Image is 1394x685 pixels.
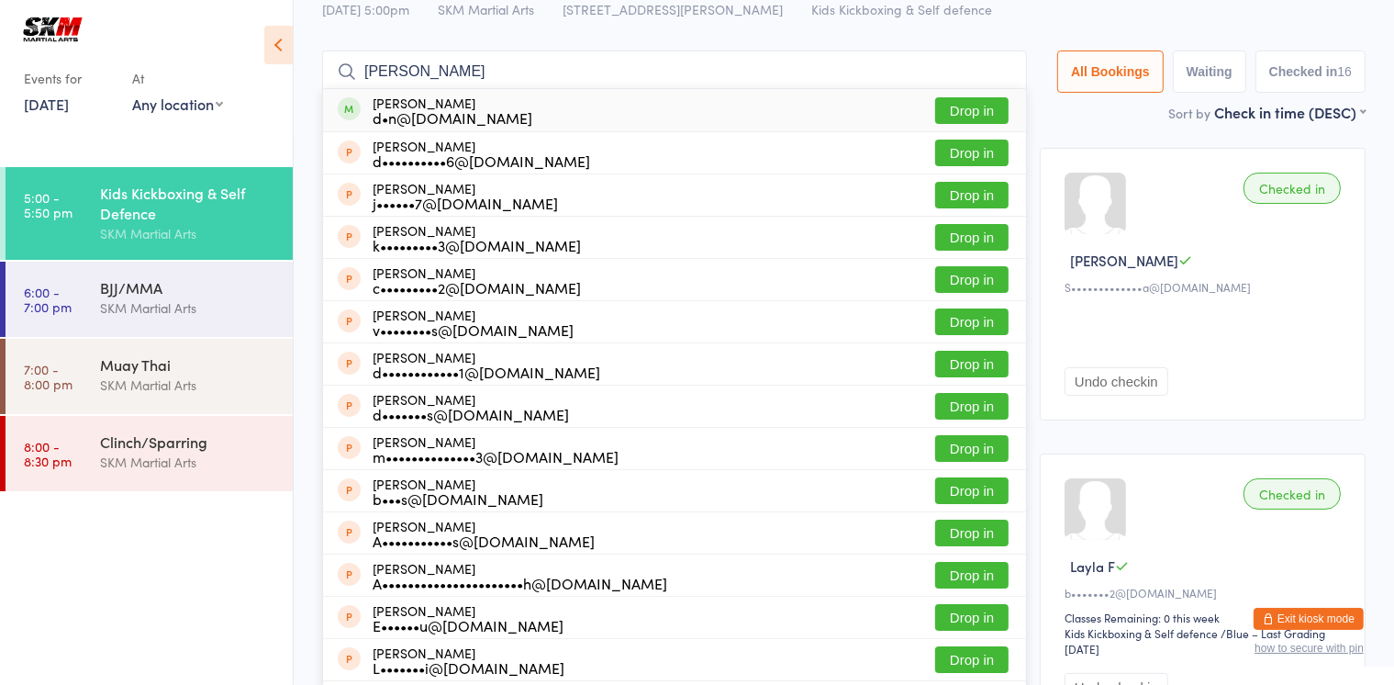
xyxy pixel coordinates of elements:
[935,520,1009,546] button: Drop in
[935,97,1009,124] button: Drop in
[132,63,223,94] div: At
[373,350,600,379] div: [PERSON_NAME]
[935,604,1009,631] button: Drop in
[935,562,1009,589] button: Drop in
[1243,478,1341,510] div: Checked in
[373,646,564,675] div: [PERSON_NAME]
[100,277,277,298] div: BJJ/MMA
[935,351,1009,377] button: Drop in
[1070,556,1115,576] span: Layla F
[24,285,72,314] time: 6:00 - 7:00 pm
[373,322,574,337] div: v••••••••s@[DOMAIN_NAME]
[100,452,277,473] div: SKM Martial Arts
[100,432,277,452] div: Clinch/Sparring
[132,94,223,114] div: Any location
[6,339,293,414] a: 7:00 -8:00 pmMuay ThaiSKM Martial Arts
[373,477,543,506] div: [PERSON_NAME]
[1070,251,1178,270] span: [PERSON_NAME]
[18,14,87,45] img: SKM Martial Arts
[373,491,543,506] div: b•••s@[DOMAIN_NAME]
[373,308,574,337] div: [PERSON_NAME]
[373,660,564,675] div: L•••••••i@[DOMAIN_NAME]
[100,298,277,319] div: SKM Martial Arts
[24,94,69,114] a: [DATE]
[1337,64,1352,79] div: 16
[373,153,590,168] div: d••••••••••6@[DOMAIN_NAME]
[1173,51,1246,93] button: Waiting
[373,603,563,633] div: [PERSON_NAME]
[1057,51,1164,93] button: All Bookings
[100,223,277,244] div: SKM Martial Arts
[1065,367,1168,396] button: Undo checkin
[1065,625,1218,641] div: Kids Kickboxing & Self defence
[100,375,277,396] div: SKM Martial Arts
[935,309,1009,335] button: Drop in
[1168,104,1210,122] label: Sort by
[373,196,558,210] div: j••••••7@[DOMAIN_NAME]
[935,435,1009,462] button: Drop in
[935,477,1009,504] button: Drop in
[373,618,563,633] div: E••••••u@[DOMAIN_NAME]
[1254,608,1364,630] button: Exit kiosk mode
[1214,102,1366,122] div: Check in time (DESC)
[24,439,72,468] time: 8:00 - 8:30 pm
[935,140,1009,166] button: Drop in
[373,519,595,548] div: [PERSON_NAME]
[373,561,667,590] div: [PERSON_NAME]
[373,110,532,125] div: d•n@[DOMAIN_NAME]
[373,238,581,253] div: k•••••••••3@[DOMAIN_NAME]
[6,167,293,260] a: 5:00 -5:50 pmKids Kickboxing & Self DefenceSKM Martial Arts
[24,362,72,391] time: 7:00 - 8:00 pm
[373,181,558,210] div: [PERSON_NAME]
[373,434,619,464] div: [PERSON_NAME]
[373,407,569,421] div: d•••••••s@[DOMAIN_NAME]
[1243,173,1341,204] div: Checked in
[1255,642,1364,655] button: how to secure with pin
[373,223,581,253] div: [PERSON_NAME]
[373,280,581,295] div: c•••••••••2@[DOMAIN_NAME]
[1065,610,1346,625] div: Classes Remaining: 0 this week
[373,533,595,548] div: A•••••••••••s@[DOMAIN_NAME]
[373,449,619,464] div: m••••••••••••••3@[DOMAIN_NAME]
[935,393,1009,420] button: Drop in
[322,51,1027,93] input: Search
[935,224,1009,251] button: Drop in
[1255,51,1366,93] button: Checked in16
[935,266,1009,293] button: Drop in
[6,262,293,337] a: 6:00 -7:00 pmBJJ/MMASKM Martial Arts
[24,63,114,94] div: Events for
[373,95,532,125] div: [PERSON_NAME]
[373,392,569,421] div: [PERSON_NAME]
[100,183,277,223] div: Kids Kickboxing & Self Defence
[373,365,600,379] div: d••••••••••••1@[DOMAIN_NAME]
[935,646,1009,673] button: Drop in
[1065,279,1346,295] div: S•••••••••••••a@[DOMAIN_NAME]
[24,190,72,219] time: 5:00 - 5:50 pm
[1065,585,1346,601] div: b•••••••2@[DOMAIN_NAME]
[373,265,581,295] div: [PERSON_NAME]
[6,416,293,491] a: 8:00 -8:30 pmClinch/SparringSKM Martial Arts
[373,576,667,590] div: A••••••••••••••••••••••h@[DOMAIN_NAME]
[100,354,277,375] div: Muay Thai
[373,139,590,168] div: [PERSON_NAME]
[935,182,1009,208] button: Drop in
